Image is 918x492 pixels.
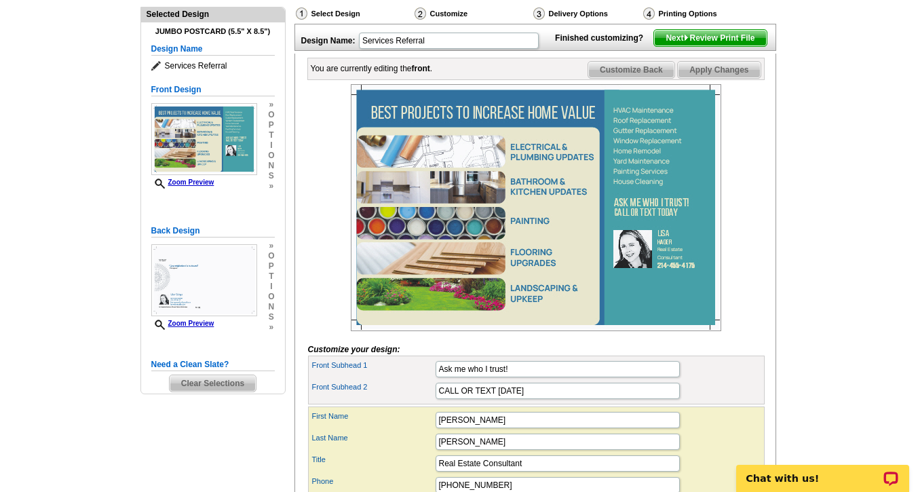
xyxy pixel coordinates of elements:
[643,7,655,20] img: Printing Options & Summary
[151,178,214,186] a: Zoom Preview
[312,432,434,444] label: Last Name
[727,449,918,492] iframe: LiveChat chat widget
[532,7,642,20] div: Delivery Options
[312,360,434,371] label: Front Subhead 1
[268,171,274,181] span: s
[412,64,430,73] b: front
[351,84,721,331] img: Z18877039_00001_1.jpg
[151,59,275,73] span: Services Referral
[413,7,532,24] div: Customize
[268,282,274,292] span: i
[533,7,545,20] img: Delivery Options
[268,261,274,271] span: p
[268,161,274,171] span: n
[268,181,274,191] span: »
[170,375,256,392] span: Clear Selections
[308,345,400,354] i: Customize your design:
[312,381,434,393] label: Front Subhead 2
[141,7,285,20] div: Selected Design
[268,241,274,251] span: »
[268,302,274,312] span: n
[294,7,413,24] div: Select Design
[268,292,274,302] span: o
[296,7,307,20] img: Select Design
[268,100,274,110] span: »
[415,7,426,20] img: Customize
[312,411,434,422] label: First Name
[151,83,275,96] h5: Front Design
[151,43,275,56] h5: Design Name
[268,130,274,140] span: t
[268,271,274,282] span: t
[151,320,214,327] a: Zoom Preview
[268,322,274,333] span: »
[268,120,274,130] span: p
[268,251,274,261] span: o
[678,62,760,78] span: Apply Changes
[311,62,433,75] div: You are currently editing the .
[312,476,434,487] label: Phone
[555,33,651,43] strong: Finished customizing?
[683,35,689,41] img: button-next-arrow-white.png
[642,7,763,20] div: Printing Options
[151,27,275,36] h4: Jumbo Postcard (5.5" x 8.5")
[151,244,257,316] img: Z18877039_00001_2.jpg
[654,30,766,46] span: Next Review Print File
[312,454,434,466] label: Title
[268,110,274,120] span: o
[151,103,257,175] img: Z18877039_00001_1.jpg
[301,36,356,45] strong: Design Name:
[268,151,274,161] span: o
[588,62,674,78] span: Customize Back
[151,225,275,238] h5: Back Design
[151,358,275,371] h5: Need a Clean Slate?
[268,312,274,322] span: s
[268,140,274,151] span: i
